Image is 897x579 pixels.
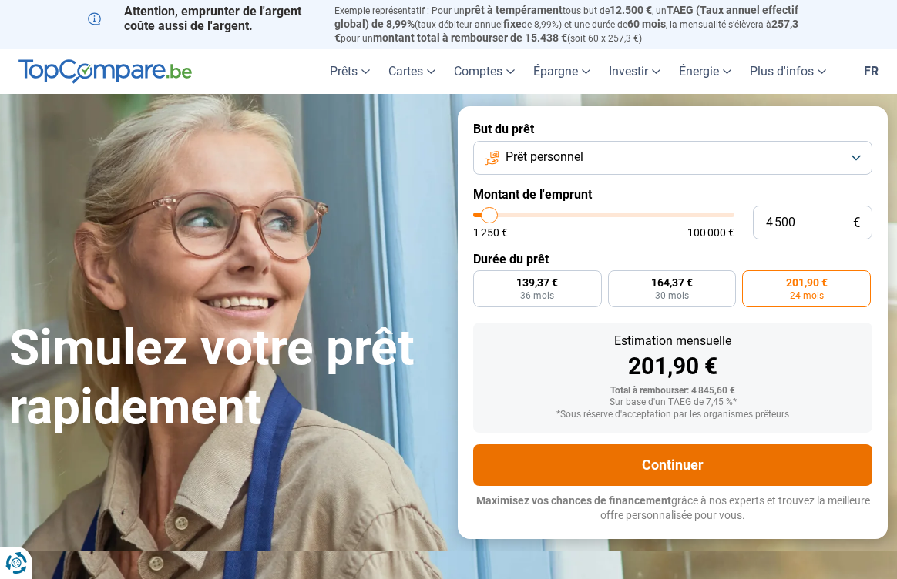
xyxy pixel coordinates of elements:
[88,4,316,33] p: Attention, emprunter de l'argent coûte aussi de l'argent.
[600,49,670,94] a: Investir
[485,397,860,408] div: Sur base d'un TAEG de 7,45 %*
[473,141,872,175] button: Prêt personnel
[786,277,828,288] span: 201,90 €
[741,49,835,94] a: Plus d'infos
[473,227,508,238] span: 1 250 €
[651,277,693,288] span: 164,37 €
[445,49,524,94] a: Comptes
[334,4,809,45] p: Exemple représentatif : Pour un tous but de , un (taux débiteur annuel de 8,99%) et une durée de ...
[473,494,872,524] p: grâce à nos experts et trouvez la meilleure offre personnalisée pour vous.
[373,32,567,44] span: montant total à rembourser de 15.438 €
[524,49,600,94] a: Épargne
[520,291,554,300] span: 36 mois
[473,122,872,136] label: But du prêt
[321,49,379,94] a: Prêts
[627,18,666,30] span: 60 mois
[379,49,445,94] a: Cartes
[18,59,192,84] img: TopCompare
[473,444,872,486] button: Continuer
[9,319,439,437] h1: Simulez votre prêt rapidement
[334,18,798,44] span: 257,3 €
[485,355,860,378] div: 201,90 €
[853,216,860,229] span: €
[485,386,860,397] div: Total à rembourser: 4 845,60 €
[473,252,872,266] label: Durée du prêt
[476,494,671,507] span: Maximisez vos chances de financement
[655,291,689,300] span: 30 mois
[670,49,741,94] a: Énergie
[790,291,824,300] span: 24 mois
[465,4,563,16] span: prêt à tempérament
[506,149,583,166] span: Prêt personnel
[503,18,522,30] span: fixe
[516,277,558,288] span: 139,37 €
[485,410,860,420] div: *Sous réserve d'acceptation par les organismes prêteurs
[610,4,652,16] span: 12.500 €
[485,335,860,347] div: Estimation mensuelle
[855,49,888,94] a: fr
[473,187,872,202] label: Montant de l'emprunt
[334,4,798,30] span: TAEG (Taux annuel effectif global) de 8,99%
[687,227,734,238] span: 100 000 €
